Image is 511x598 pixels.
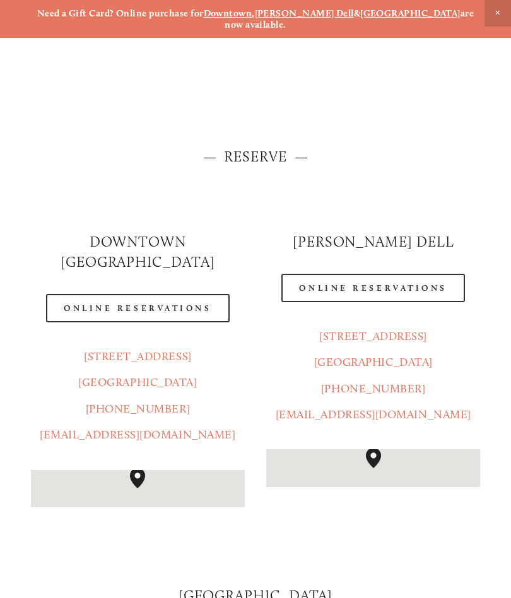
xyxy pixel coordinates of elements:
[319,329,427,343] a: [STREET_ADDRESS]
[361,443,401,493] div: Amaro's Table 816 Northeast 98th Circle Vancouver, WA, 98665, United States
[321,382,426,396] a: [PHONE_NUMBER]
[354,8,360,19] strong: &
[31,232,245,273] h2: Downtown [GEOGRAPHIC_DATA]
[204,8,252,19] a: Downtown
[31,147,481,167] h2: — Reserve —
[252,8,254,19] strong: ,
[314,355,433,369] a: [GEOGRAPHIC_DATA]
[46,294,229,322] a: Online Reservations
[266,232,480,252] h2: [PERSON_NAME] DELL
[86,402,191,416] a: [PHONE_NUMBER]
[255,8,354,19] a: [PERSON_NAME] Dell
[281,274,464,302] a: Online Reservations
[84,349,192,363] a: [STREET_ADDRESS]
[40,428,235,442] a: [EMAIL_ADDRESS][DOMAIN_NAME]
[276,407,471,421] a: [EMAIL_ADDRESS][DOMAIN_NAME]
[78,375,197,389] a: [GEOGRAPHIC_DATA]
[37,8,204,19] strong: Need a Gift Card? Online purchase for
[225,8,476,30] strong: are now available.
[125,463,165,513] div: Amaro's Table 1220 Main Street vancouver, United States
[360,8,461,19] a: [GEOGRAPHIC_DATA]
